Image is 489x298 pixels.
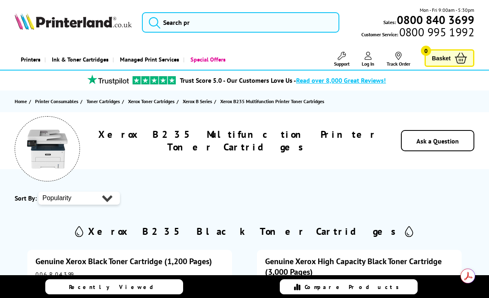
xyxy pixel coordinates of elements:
span: Read over 8,000 Great Reviews! [296,76,386,84]
span: Compare Products [305,283,403,291]
a: Ask a Question [416,137,459,145]
span: Ink & Toner Cartridges [52,49,108,70]
a: Trust Score 5.0 - Our Customers Love Us -Read over 8,000 Great Reviews! [180,76,386,84]
a: 0800 840 3699 [396,16,474,24]
a: Toner Cartridges [86,97,122,106]
img: Xerox B235 Multifunction Printer Toner Cartridges [27,128,68,169]
span: Sales: [383,18,396,26]
span: Support [334,61,350,67]
img: trustpilot rating [84,75,133,85]
span: Recently Viewed [69,283,162,291]
h1: Xerox B235 Multifunction Printer Toner Cartridges [97,128,378,153]
span: Toner Cartridges [86,97,120,106]
a: Managed Print Services [113,49,183,70]
a: Home [15,97,29,106]
span: Xerox Toner Cartridges [128,97,175,106]
span: Xerox B Series [183,97,212,106]
span: Mon - Fri 9:00am - 5:30pm [420,6,474,14]
a: Printers [15,49,44,70]
a: Support [334,52,350,67]
h2: Xerox B235 Black Toner Cartridges [88,225,401,238]
span: Basket [432,53,451,64]
a: Log In [362,52,374,67]
a: Special Offers [183,49,230,70]
span: Printer Consumables [35,97,78,106]
span: 0 [421,46,431,56]
a: Ink & Toner Cartridges [44,49,113,70]
a: Printerland Logo [15,13,132,31]
b: 0800 840 3699 [397,12,474,27]
span: Sort By: [15,194,37,202]
a: Track Order [387,52,410,67]
div: 006R04399 [35,271,224,278]
a: Genuine Xerox Black Toner Cartridge (1,200 Pages) [35,256,212,267]
img: Printerland Logo [15,13,132,30]
a: Compare Products [280,279,418,294]
img: trustpilot rating [133,76,176,84]
span: Log In [362,61,374,67]
a: Recently Viewed [45,279,183,294]
a: Printer Consumables [35,97,80,106]
a: Basket 0 [425,49,474,67]
span: Xerox B235 Multifunction Printer Toner Cartridges [220,98,324,104]
input: Search pr [142,12,339,33]
span: 0800 995 1992 [398,28,474,36]
a: Xerox Toner Cartridges [128,97,177,106]
span: Customer Service: [361,28,474,38]
a: Xerox B Series [183,97,214,106]
a: Genuine Xerox High Capacity Black Toner Cartridge (3,000 Pages) [265,256,442,277]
